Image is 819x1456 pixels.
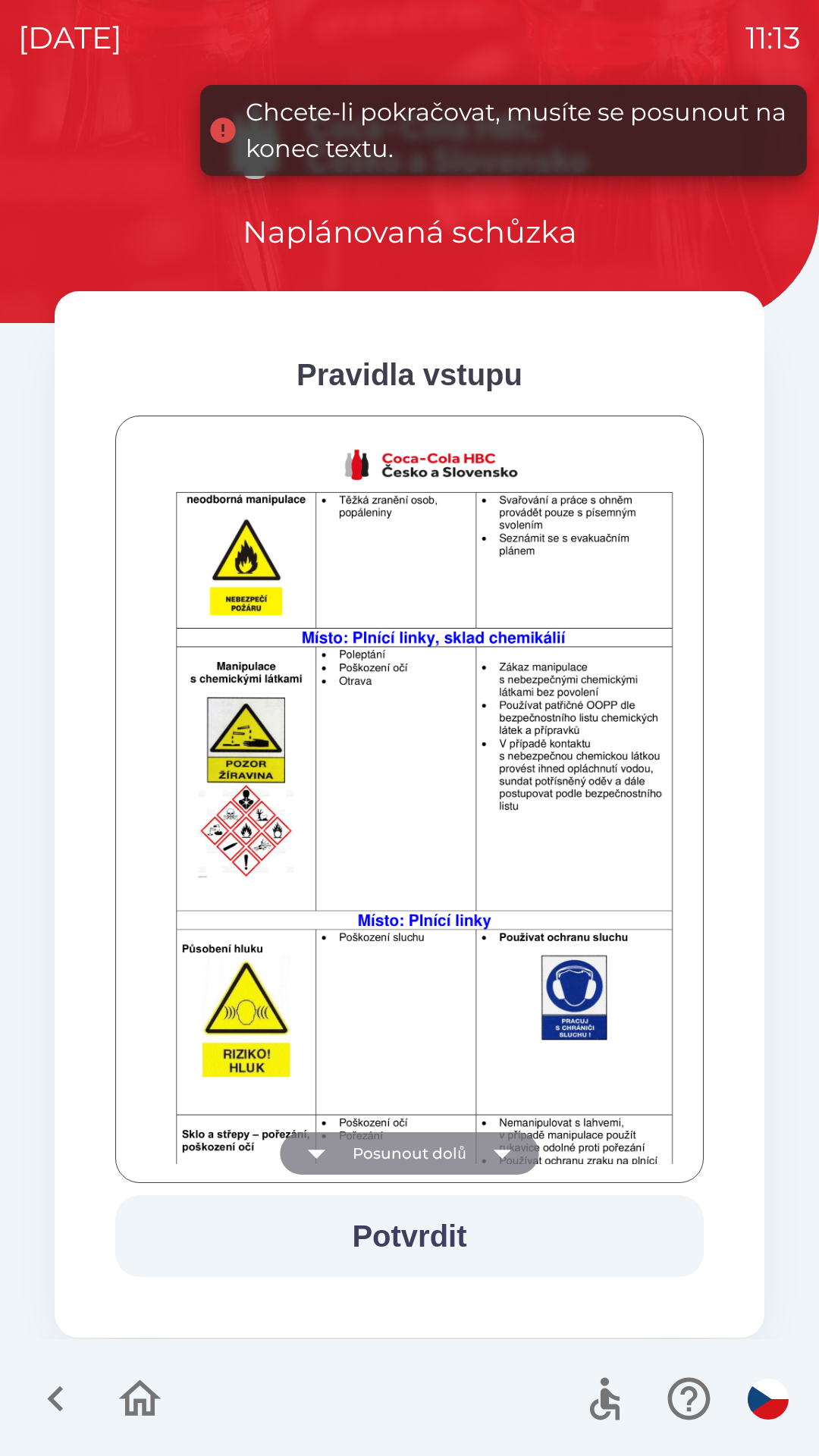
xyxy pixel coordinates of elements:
img: Logo [55,106,764,179]
button: Potvrdit [115,1195,704,1277]
p: [DATE] [18,15,122,61]
div: Chcete-li pokračovat, musíte se posunout na konec textu. [246,94,792,167]
p: Naplánovaná schůzka [243,209,577,255]
button: Posunout dolů [280,1132,538,1175]
img: 9d+HRIAAAAgDOvfmgr4z2MYCgIEKgIOQmVpPQkQIECAAAECBAgcAg7CgSRCgAABAgQIECBAoCLgIFSW1pMAAQIECBAgQIDAIe... [134,422,723,1254]
p: 11:13 [745,15,801,61]
div: Pravidla vstupu [115,352,704,397]
img: cs flag [748,1379,789,1420]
